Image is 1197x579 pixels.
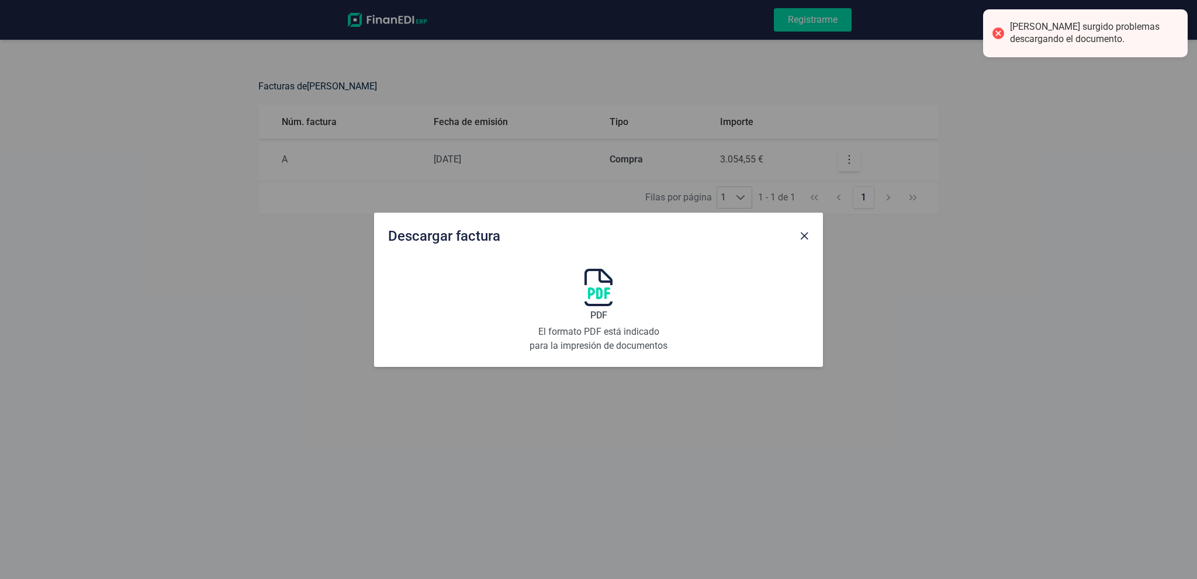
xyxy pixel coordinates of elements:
span: PDF [590,308,607,323]
button: Close [795,227,814,245]
img: document-icon [584,269,613,306]
div: [PERSON_NAME] surgido problemas descargando el documento. [1010,21,1179,46]
div: Descargar factura [383,222,795,245]
p: El formato PDF está indicado para la impresión de documentos [528,325,669,353]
